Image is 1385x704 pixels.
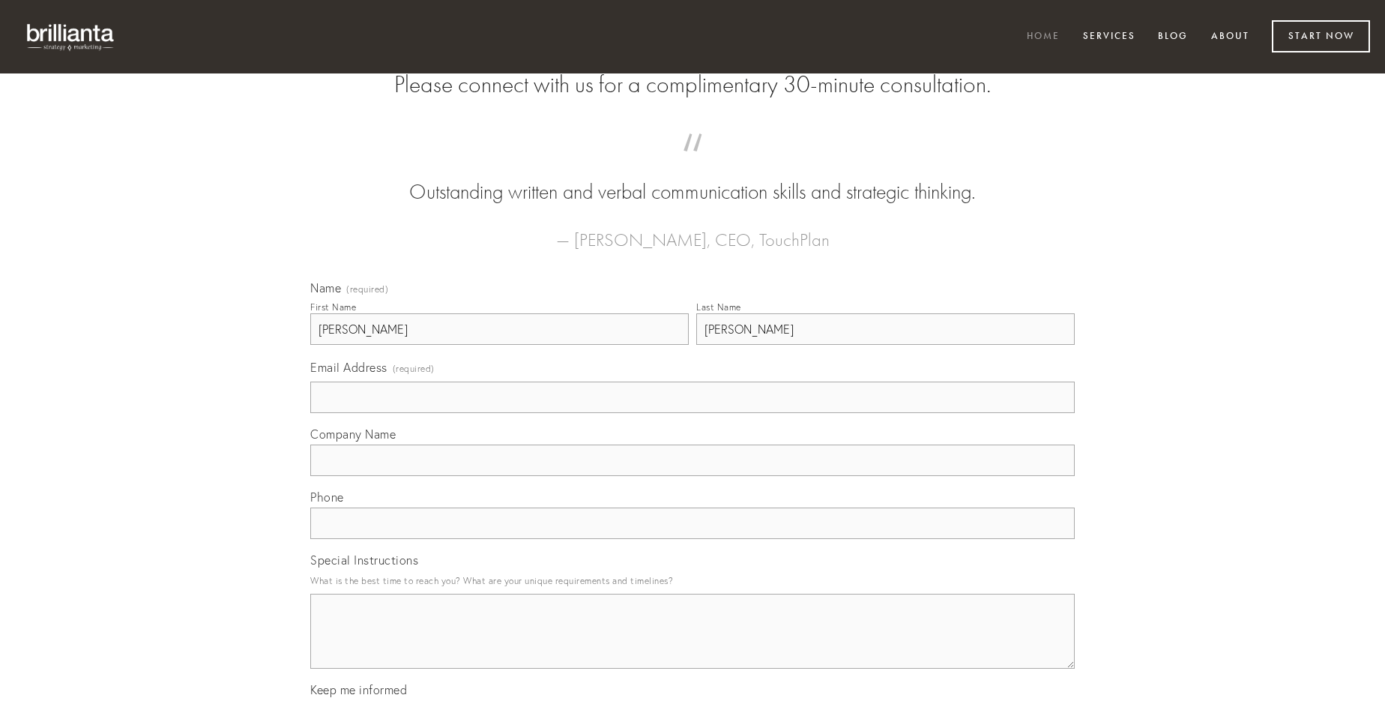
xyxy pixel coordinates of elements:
[310,490,344,505] span: Phone
[1073,25,1145,49] a: Services
[1272,20,1370,52] a: Start Now
[310,70,1075,99] h2: Please connect with us for a complimentary 30-minute consultation.
[393,358,435,379] span: (required)
[346,285,388,294] span: (required)
[310,360,387,375] span: Email Address
[334,207,1051,255] figcaption: — [PERSON_NAME], CEO, TouchPlan
[696,301,741,313] div: Last Name
[310,280,341,295] span: Name
[1017,25,1069,49] a: Home
[310,301,356,313] div: First Name
[334,148,1051,178] span: “
[310,571,1075,591] p: What is the best time to reach you? What are your unique requirements and timelines?
[310,682,407,697] span: Keep me informed
[1148,25,1198,49] a: Blog
[334,148,1051,207] blockquote: Outstanding written and verbal communication skills and strategic thinking.
[310,427,396,442] span: Company Name
[310,553,418,568] span: Special Instructions
[1201,25,1259,49] a: About
[15,15,127,58] img: brillianta - research, strategy, marketing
